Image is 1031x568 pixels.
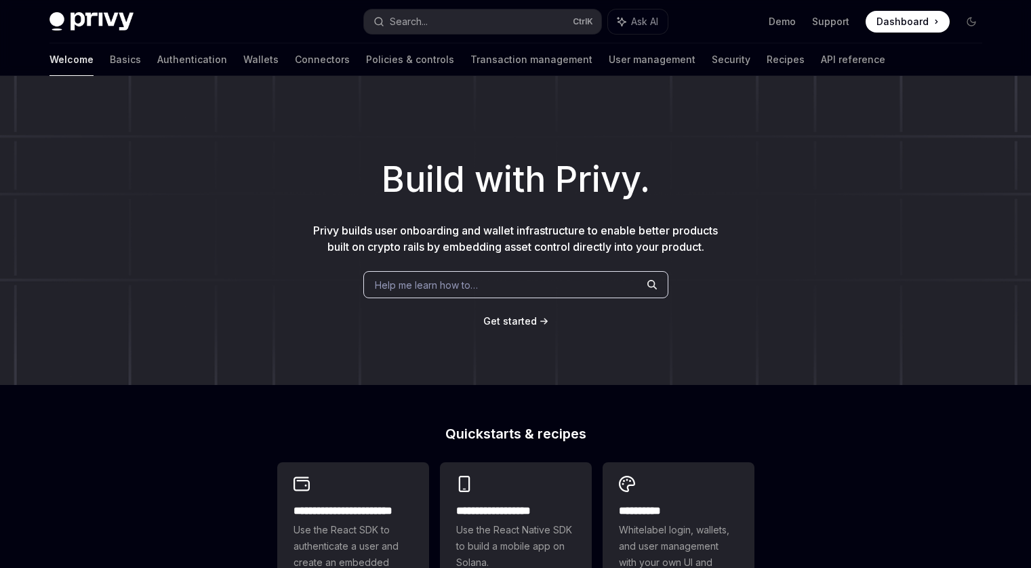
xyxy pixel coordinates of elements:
span: Ctrl K [573,16,593,27]
a: User management [609,43,695,76]
div: Search... [390,14,428,30]
a: Dashboard [866,11,950,33]
a: Authentication [157,43,227,76]
h2: Quickstarts & recipes [277,427,754,441]
span: Ask AI [631,15,658,28]
a: Get started [483,315,537,328]
img: dark logo [49,12,134,31]
a: Transaction management [470,43,592,76]
a: Demo [769,15,796,28]
span: Dashboard [876,15,929,28]
a: Policies & controls [366,43,454,76]
button: Toggle dark mode [961,11,982,33]
a: API reference [821,43,885,76]
a: Security [712,43,750,76]
button: Search...CtrlK [364,9,601,34]
span: Help me learn how to… [375,278,478,292]
a: Support [812,15,849,28]
span: Get started [483,315,537,327]
h1: Build with Privy. [22,153,1009,206]
button: Ask AI [608,9,668,34]
a: Wallets [243,43,279,76]
span: Privy builds user onboarding and wallet infrastructure to enable better products built on crypto ... [313,224,718,253]
a: Welcome [49,43,94,76]
a: Recipes [767,43,805,76]
a: Connectors [295,43,350,76]
a: Basics [110,43,141,76]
